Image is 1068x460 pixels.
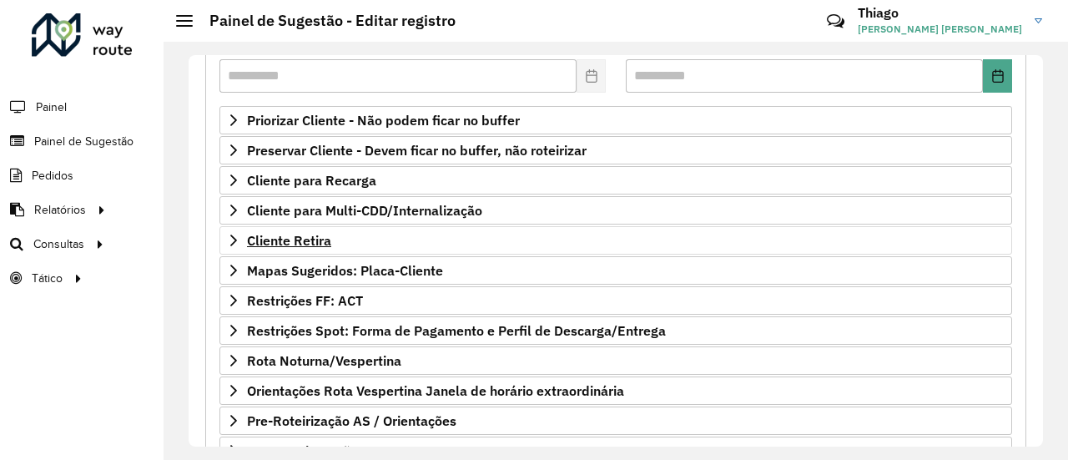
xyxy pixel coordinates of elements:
[32,270,63,287] span: Tático
[219,166,1012,195] a: Cliente para Recarga
[219,346,1012,375] a: Rota Noturna/Vespertina
[219,226,1012,255] a: Cliente Retira
[247,234,331,247] span: Cliente Retira
[219,316,1012,345] a: Restrições Spot: Forma de Pagamento e Perfil de Descarga/Entrega
[818,3,854,39] a: Contato Rápido
[247,324,666,337] span: Restrições Spot: Forma de Pagamento e Perfil de Descarga/Entrega
[219,256,1012,285] a: Mapas Sugeridos: Placa-Cliente
[983,59,1012,93] button: Choose Date
[219,377,1012,405] a: Orientações Rota Vespertina Janela de horário extraordinária
[247,204,482,217] span: Cliente para Multi-CDD/Internalização
[247,414,456,427] span: Pre-Roteirização AS / Orientações
[247,114,520,127] span: Priorizar Cliente - Não podem ficar no buffer
[33,235,84,253] span: Consultas
[34,133,133,150] span: Painel de Sugestão
[858,22,1022,37] span: [PERSON_NAME] [PERSON_NAME]
[34,201,86,219] span: Relatórios
[247,354,401,367] span: Rota Noturna/Vespertina
[247,264,443,277] span: Mapas Sugeridos: Placa-Cliente
[219,286,1012,315] a: Restrições FF: ACT
[247,384,624,397] span: Orientações Rota Vespertina Janela de horário extraordinária
[247,144,587,157] span: Preservar Cliente - Devem ficar no buffer, não roteirizar
[247,294,363,307] span: Restrições FF: ACT
[193,12,456,30] h2: Painel de Sugestão - Editar registro
[32,167,73,185] span: Pedidos
[219,407,1012,435] a: Pre-Roteirização AS / Orientações
[219,196,1012,225] a: Cliente para Multi-CDD/Internalização
[247,174,376,187] span: Cliente para Recarga
[247,444,365,457] span: Outras Orientações
[219,106,1012,134] a: Priorizar Cliente - Não podem ficar no buffer
[219,136,1012,164] a: Preservar Cliente - Devem ficar no buffer, não roteirizar
[36,99,67,116] span: Painel
[858,5,1022,21] h3: Thiago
